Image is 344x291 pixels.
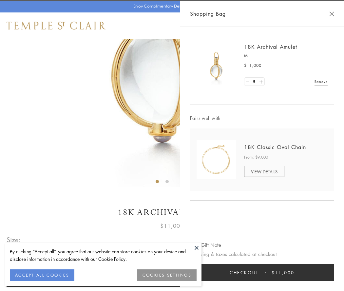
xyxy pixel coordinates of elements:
[329,11,334,16] button: Close Shopping Bag
[160,222,184,230] span: $11,000
[137,269,197,281] button: COOKIES SETTINGS
[244,62,261,69] span: $11,000
[272,269,295,276] span: $11,000
[7,207,337,218] h1: 18K Archival Amulet
[244,52,328,59] p: M
[197,46,236,85] img: 18K Archival Amulet
[244,144,306,151] a: 18K Classic Oval Chain
[251,168,277,175] span: VIEW DETAILS
[230,269,259,276] span: Checkout
[7,234,21,245] span: Size:
[10,269,74,281] button: ACCEPT ALL COOKIES
[244,78,251,86] a: Set quantity to 0
[315,78,328,85] a: Remove
[244,43,297,50] a: 18K Archival Amulet
[7,22,105,29] img: Temple St. Clair
[197,140,236,179] img: N88865-OV18
[190,10,226,18] span: Shopping Bag
[258,78,264,86] a: Set quantity to 2
[190,241,221,249] button: Add Gift Note
[133,3,208,10] p: Enjoy Complimentary Delivery & Returns
[10,248,197,263] div: By clicking “Accept all”, you agree that our website can store cookies on your device and disclos...
[244,154,268,161] span: From: $9,000
[244,166,284,177] a: VIEW DETAILS
[190,250,334,258] p: Shipping & taxes calculated at checkout
[190,264,334,281] button: Checkout $11,000
[190,114,334,122] span: Pairs well with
